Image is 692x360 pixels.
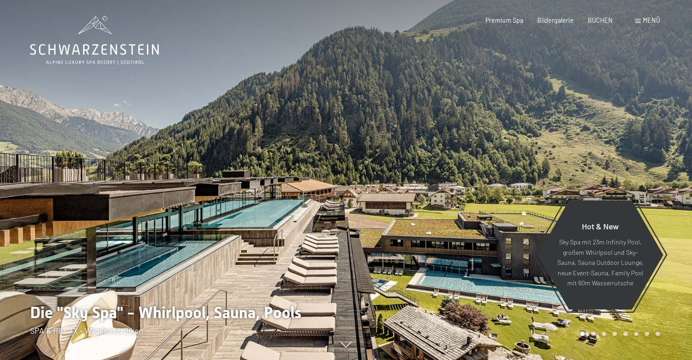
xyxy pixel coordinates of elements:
p: Sky Spa mit 23m Infinity Pool, großem Whirlpool und Sky-Sauna, Sauna Outdoor Lounge, neue Event-S... [557,237,644,289]
div: Carousel Page 1 (Current Slide) [580,332,585,336]
a: Hot & New Sky Spa mit 23m Infinity Pool, großem Whirlpool und Sky-Sauna, Sauna Outdoor Lounge, ne... [537,200,664,310]
div: Carousel Page 2 [591,332,596,336]
div: Carousel Pagination [577,332,660,336]
div: Carousel Page 3 [602,332,606,336]
div: Carousel Page 5 [623,332,628,336]
div: Carousel Page 7 [645,332,649,336]
a: Bildergalerie [537,16,574,24]
div: Carousel Page 4 [612,332,617,336]
div: Carousel Page 8 [656,332,660,336]
div: Carousel Page 6 [634,332,639,336]
span: Hot & New [582,221,619,231]
a: BUCHEN [588,16,613,24]
span: Menü [643,16,660,24]
a: Premium Spa [485,16,523,24]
